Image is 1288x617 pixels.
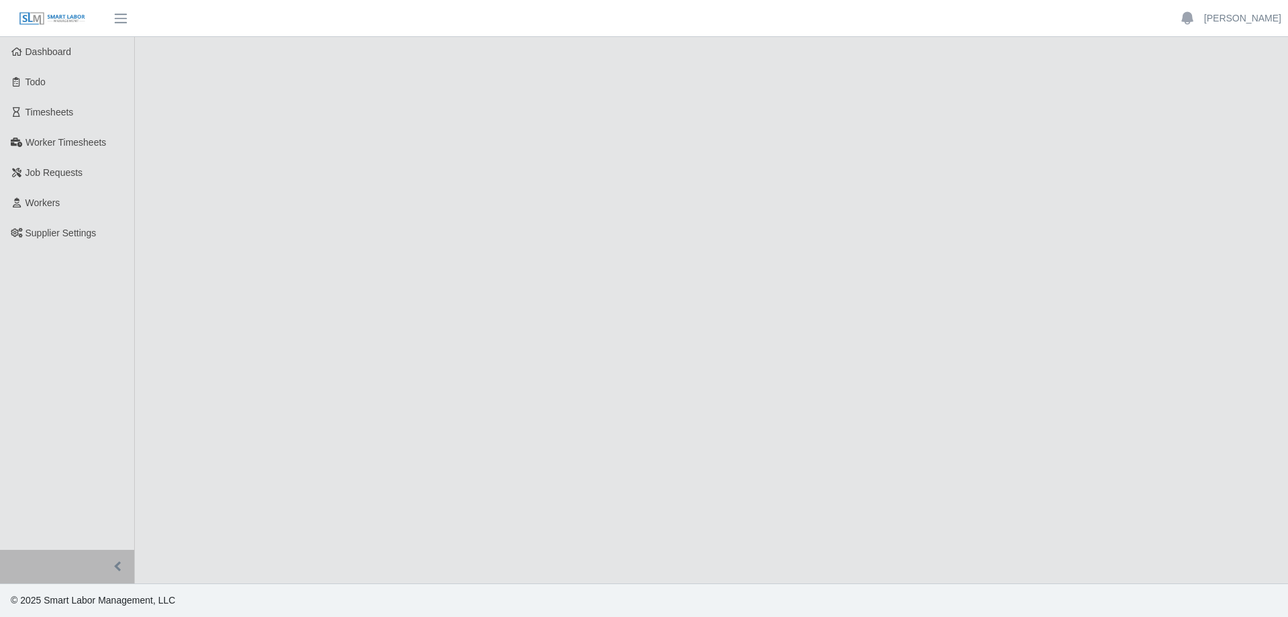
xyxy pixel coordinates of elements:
[1204,11,1281,26] a: [PERSON_NAME]
[11,595,175,606] span: © 2025 Smart Labor Management, LLC
[25,167,83,178] span: Job Requests
[25,77,46,87] span: Todo
[25,197,60,208] span: Workers
[19,11,86,26] img: SLM Logo
[25,46,72,57] span: Dashboard
[25,107,74,117] span: Timesheets
[25,137,106,148] span: Worker Timesheets
[25,228,97,238] span: Supplier Settings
